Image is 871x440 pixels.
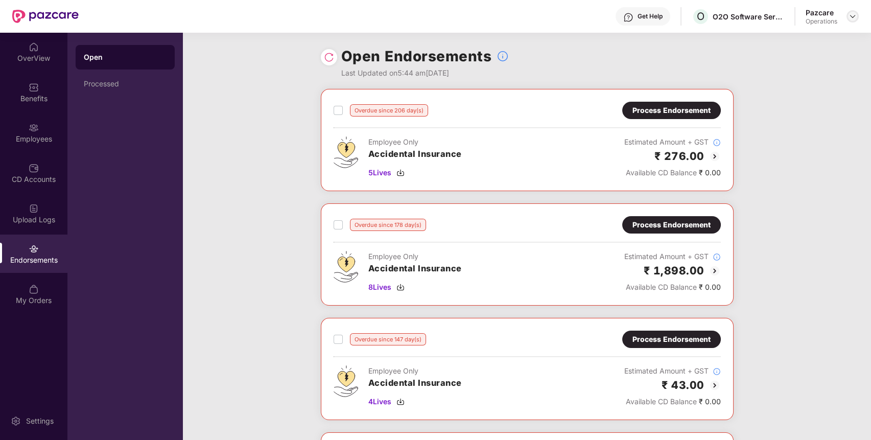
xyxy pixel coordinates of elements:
span: Available CD Balance [626,283,697,291]
img: svg+xml;base64,PHN2ZyBpZD0iSGVscC0zMngzMiIgeG1sbnM9Imh0dHA6Ly93d3cudzMub3JnLzIwMDAvc3ZnIiB3aWR0aD... [623,12,633,22]
div: Overdue since 206 day(s) [350,104,428,117]
img: svg+xml;base64,PHN2ZyBpZD0iSW5mb18tXzMyeDMyIiBkYXRhLW5hbWU9IkluZm8gLSAzMngzMiIgeG1sbnM9Imh0dHA6Ly... [713,367,721,376]
img: svg+xml;base64,PHN2ZyBpZD0iSG9tZSIgeG1sbnM9Imh0dHA6Ly93d3cudzMub3JnLzIwMDAvc3ZnIiB3aWR0aD0iMjAiIG... [29,42,39,52]
div: Settings [23,416,57,426]
div: Process Endorsement [632,219,711,230]
img: svg+xml;base64,PHN2ZyBpZD0iQmFjay0yMHgyMCIgeG1sbnM9Imh0dHA6Ly93d3cudzMub3JnLzIwMDAvc3ZnIiB3aWR0aD... [709,265,721,277]
h3: Accidental Insurance [368,262,462,275]
img: svg+xml;base64,PHN2ZyBpZD0iQ0RfQWNjb3VudHMiIGRhdGEtbmFtZT0iQ0QgQWNjb3VudHMiIHhtbG5zPSJodHRwOi8vd3... [29,163,39,173]
div: Operations [806,17,837,26]
h3: Accidental Insurance [368,148,462,161]
h3: Accidental Insurance [368,377,462,390]
span: 5 Lives [368,167,391,178]
h2: ₹ 43.00 [662,377,704,393]
img: svg+xml;base64,PHN2ZyB4bWxucz0iaHR0cDovL3d3dy53My5vcmcvMjAwMC9zdmciIHdpZHRoPSI0OS4zMjEiIGhlaWdodD... [334,365,358,397]
img: svg+xml;base64,PHN2ZyB4bWxucz0iaHR0cDovL3d3dy53My5vcmcvMjAwMC9zdmciIHdpZHRoPSI0OS4zMjEiIGhlaWdodD... [334,136,358,168]
img: svg+xml;base64,PHN2ZyBpZD0iQmFjay0yMHgyMCIgeG1sbnM9Imh0dHA6Ly93d3cudzMub3JnLzIwMDAvc3ZnIiB3aWR0aD... [709,150,721,163]
img: svg+xml;base64,PHN2ZyBpZD0iRW1wbG95ZWVzIiB4bWxucz0iaHR0cDovL3d3dy53My5vcmcvMjAwMC9zdmciIHdpZHRoPS... [29,123,39,133]
img: svg+xml;base64,PHN2ZyBpZD0iTXlfT3JkZXJzIiBkYXRhLW5hbWU9Ik15IE9yZGVycyIgeG1sbnM9Imh0dHA6Ly93d3cudz... [29,284,39,294]
div: Overdue since 147 day(s) [350,333,426,345]
img: svg+xml;base64,PHN2ZyBpZD0iVXBsb2FkX0xvZ3MiIGRhdGEtbmFtZT0iVXBsb2FkIExvZ3MiIHhtbG5zPSJodHRwOi8vd3... [29,203,39,214]
div: O2O Software Services Private Limited [713,12,784,21]
img: svg+xml;base64,PHN2ZyBpZD0iUmVsb2FkLTMyeDMyIiB4bWxucz0iaHR0cDovL3d3dy53My5vcmcvMjAwMC9zdmciIHdpZH... [324,52,334,62]
div: Get Help [638,12,663,20]
img: svg+xml;base64,PHN2ZyB4bWxucz0iaHR0cDovL3d3dy53My5vcmcvMjAwMC9zdmciIHdpZHRoPSI0OS4zMjEiIGhlaWdodD... [334,251,358,283]
h2: ₹ 276.00 [654,148,704,165]
img: svg+xml;base64,PHN2ZyBpZD0iRG93bmxvYWQtMzJ4MzIiIHhtbG5zPSJodHRwOi8vd3d3LnczLm9yZy8yMDAwL3N2ZyIgd2... [396,398,405,406]
img: svg+xml;base64,PHN2ZyBpZD0iSW5mb18tXzMyeDMyIiBkYXRhLW5hbWU9IkluZm8gLSAzMngzMiIgeG1sbnM9Imh0dHA6Ly... [497,50,509,62]
img: svg+xml;base64,PHN2ZyBpZD0iQmVuZWZpdHMiIHhtbG5zPSJodHRwOi8vd3d3LnczLm9yZy8yMDAwL3N2ZyIgd2lkdGg9Ij... [29,82,39,92]
img: svg+xml;base64,PHN2ZyBpZD0iRW5kb3JzZW1lbnRzIiB4bWxucz0iaHR0cDovL3d3dy53My5vcmcvMjAwMC9zdmciIHdpZH... [29,244,39,254]
div: Estimated Amount + GST [624,251,721,262]
div: ₹ 0.00 [624,396,721,407]
span: 8 Lives [368,282,391,293]
span: 4 Lives [368,396,391,407]
div: ₹ 0.00 [624,282,721,293]
div: Employee Only [368,365,462,377]
div: Employee Only [368,251,462,262]
div: ₹ 0.00 [624,167,721,178]
img: svg+xml;base64,PHN2ZyBpZD0iSW5mb18tXzMyeDMyIiBkYXRhLW5hbWU9IkluZm8gLSAzMngzMiIgeG1sbnM9Imh0dHA6Ly... [713,138,721,147]
div: Pazcare [806,8,837,17]
img: svg+xml;base64,PHN2ZyBpZD0iRG93bmxvYWQtMzJ4MzIiIHhtbG5zPSJodHRwOi8vd3d3LnczLm9yZy8yMDAwL3N2ZyIgd2... [396,283,405,291]
div: Processed [84,80,167,88]
img: svg+xml;base64,PHN2ZyBpZD0iU2V0dGluZy0yMHgyMCIgeG1sbnM9Imh0dHA6Ly93d3cudzMub3JnLzIwMDAvc3ZnIiB3aW... [11,416,21,426]
img: svg+xml;base64,PHN2ZyBpZD0iRG93bmxvYWQtMzJ4MzIiIHhtbG5zPSJodHRwOi8vd3d3LnczLm9yZy8yMDAwL3N2ZyIgd2... [396,169,405,177]
span: Available CD Balance [626,397,697,406]
h2: ₹ 1,898.00 [644,262,704,279]
img: svg+xml;base64,PHN2ZyBpZD0iSW5mb18tXzMyeDMyIiBkYXRhLW5hbWU9IkluZm8gLSAzMngzMiIgeG1sbnM9Imh0dHA6Ly... [713,253,721,261]
div: Last Updated on 5:44 am[DATE] [341,67,509,79]
img: svg+xml;base64,PHN2ZyBpZD0iQmFjay0yMHgyMCIgeG1sbnM9Imh0dHA6Ly93d3cudzMub3JnLzIwMDAvc3ZnIiB3aWR0aD... [709,379,721,391]
img: New Pazcare Logo [12,10,79,23]
div: Estimated Amount + GST [624,136,721,148]
img: svg+xml;base64,PHN2ZyBpZD0iRHJvcGRvd24tMzJ4MzIiIHhtbG5zPSJodHRwOi8vd3d3LnczLm9yZy8yMDAwL3N2ZyIgd2... [849,12,857,20]
span: O [697,10,704,22]
div: Overdue since 178 day(s) [350,219,426,231]
div: Process Endorsement [632,105,711,116]
div: Process Endorsement [632,334,711,345]
div: Open [84,52,167,62]
div: Estimated Amount + GST [624,365,721,377]
h1: Open Endorsements [341,45,492,67]
span: Available CD Balance [626,168,697,177]
div: Employee Only [368,136,462,148]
